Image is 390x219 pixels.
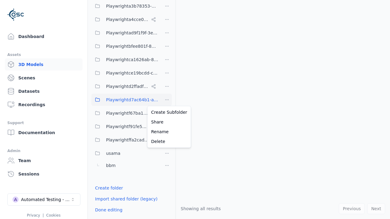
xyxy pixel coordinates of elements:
[149,127,190,137] a: Rename
[149,137,190,146] a: Delete
[149,117,190,127] a: Share
[149,107,190,117] a: Create Subfolder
